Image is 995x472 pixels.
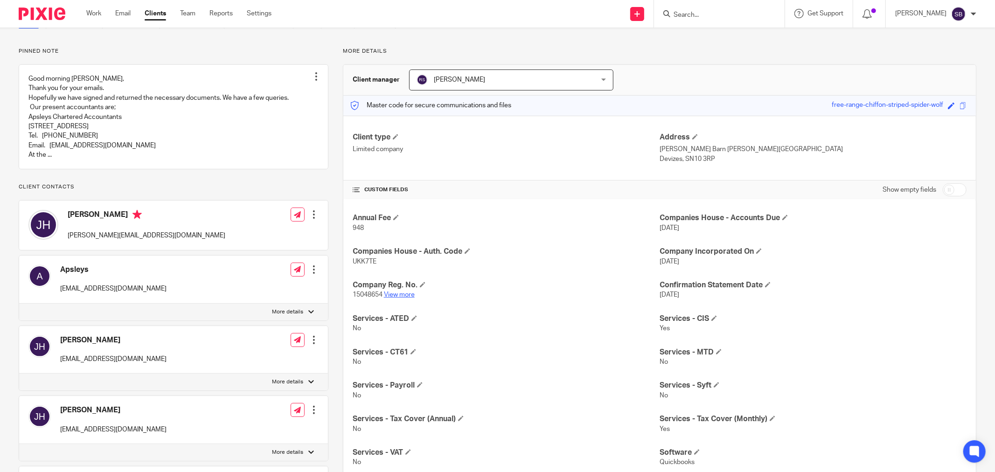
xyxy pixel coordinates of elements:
span: [PERSON_NAME] [434,76,485,83]
h4: Company Reg. No. [353,280,660,290]
i: Primary [132,210,142,219]
span: No [353,359,361,365]
h4: Services - Tax Cover (Monthly) [660,414,967,424]
img: svg%3E [417,74,428,85]
a: Reports [209,9,233,18]
h4: Companies House - Accounts Due [660,213,967,223]
h4: Apsleys [60,265,167,275]
a: Clients [145,9,166,18]
span: No [353,426,361,432]
span: [DATE] [660,292,679,298]
img: svg%3E [28,210,58,240]
h4: [PERSON_NAME] [68,210,225,222]
span: [DATE] [660,258,679,265]
label: Show empty fields [883,185,936,194]
p: Master code for secure communications and files [350,101,511,110]
span: No [353,392,361,399]
a: Email [115,9,131,18]
p: [EMAIL_ADDRESS][DOMAIN_NAME] [60,425,167,434]
span: [DATE] [660,225,679,231]
img: svg%3E [28,335,51,358]
p: [PERSON_NAME][EMAIL_ADDRESS][DOMAIN_NAME] [68,231,225,240]
span: Yes [660,426,670,432]
h4: [PERSON_NAME] [60,335,167,345]
img: Pixie [19,7,65,20]
div: free-range-chiffon-striped-spider-wolf [832,100,943,111]
h4: Address [660,132,967,142]
h4: Services - ATED [353,314,660,324]
a: Team [180,9,195,18]
a: Settings [247,9,271,18]
a: View more [384,292,415,298]
h4: Services - Tax Cover (Annual) [353,414,660,424]
h4: Services - MTD [660,347,967,357]
span: 948 [353,225,364,231]
span: UKK7TE [353,258,376,265]
h4: CUSTOM FIELDS [353,186,660,194]
p: More details [272,449,304,456]
span: No [353,459,361,465]
img: svg%3E [951,7,966,21]
span: No [660,392,668,399]
p: Devizes, SN10 3RP [660,154,967,164]
h4: Companies House - Auth. Code [353,247,660,257]
span: No [660,359,668,365]
img: svg%3E [28,265,51,287]
img: svg%3E [28,405,51,428]
h4: Software [660,448,967,458]
p: More details [272,378,304,386]
span: Yes [660,325,670,332]
h4: Client type [353,132,660,142]
span: 15048654 [353,292,383,298]
h4: [PERSON_NAME] [60,405,167,415]
h4: Confirmation Statement Date [660,280,967,290]
h4: Services - CT61 [353,347,660,357]
p: [PERSON_NAME] [895,9,946,18]
h4: Services - Payroll [353,381,660,390]
h4: Company Incorporated On [660,247,967,257]
p: [EMAIL_ADDRESS][DOMAIN_NAME] [60,284,167,293]
span: Quickbooks [660,459,695,465]
h4: Services - CIS [660,314,967,324]
span: No [353,325,361,332]
h3: Client manager [353,75,400,84]
h4: Services - Syft [660,381,967,390]
span: Get Support [807,10,843,17]
p: [PERSON_NAME] Barn [PERSON_NAME][GEOGRAPHIC_DATA] [660,145,967,154]
h4: Annual Fee [353,213,660,223]
a: Work [86,9,101,18]
h4: Services - VAT [353,448,660,458]
p: Pinned note [19,48,328,55]
p: More details [343,48,976,55]
p: More details [272,308,304,316]
p: Client contacts [19,183,328,191]
p: [EMAIL_ADDRESS][DOMAIN_NAME] [60,354,167,364]
input: Search [673,11,757,20]
p: Limited company [353,145,660,154]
